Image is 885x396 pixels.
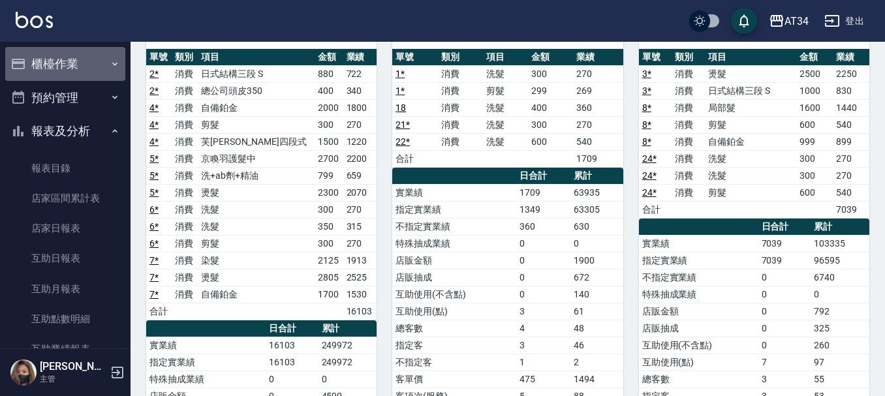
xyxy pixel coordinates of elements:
[705,99,796,116] td: 局部髮
[266,371,318,388] td: 0
[315,235,343,252] td: 300
[758,286,811,303] td: 0
[516,252,571,269] td: 0
[705,184,796,201] td: 剪髮
[343,235,377,252] td: 270
[705,65,796,82] td: 燙髮
[796,150,833,167] td: 300
[516,184,571,201] td: 1709
[392,201,516,218] td: 指定實業績
[573,49,623,66] th: 業績
[5,47,125,81] button: 櫃檯作業
[570,252,623,269] td: 1900
[315,65,343,82] td: 880
[198,82,315,99] td: 總公司頭皮350
[758,371,811,388] td: 3
[315,49,343,66] th: 金額
[573,133,623,150] td: 540
[570,184,623,201] td: 63935
[343,82,377,99] td: 340
[146,371,266,388] td: 特殊抽成業績
[315,286,343,303] td: 1700
[516,337,571,354] td: 3
[570,286,623,303] td: 140
[639,201,672,218] td: 合計
[758,219,811,236] th: 日合計
[483,49,528,66] th: 項目
[672,150,705,167] td: 消費
[172,184,197,201] td: 消費
[392,269,516,286] td: 店販抽成
[315,82,343,99] td: 400
[758,354,811,371] td: 7
[198,286,315,303] td: 自備鉑金
[198,49,315,66] th: 項目
[796,99,833,116] td: 1600
[705,49,796,66] th: 項目
[5,334,125,364] a: 互助業績報表
[639,286,758,303] td: 特殊抽成業績
[318,354,377,371] td: 249972
[392,235,516,252] td: 特殊抽成業績
[198,252,315,269] td: 染髮
[315,133,343,150] td: 1500
[343,99,377,116] td: 1800
[172,269,197,286] td: 消費
[315,99,343,116] td: 2000
[796,49,833,66] th: 金額
[198,65,315,82] td: 日式結構三段 S
[573,150,623,167] td: 1709
[146,49,377,320] table: a dense table
[5,274,125,304] a: 互助月報表
[392,150,437,167] td: 合計
[343,116,377,133] td: 270
[343,184,377,201] td: 2070
[833,82,869,99] td: 830
[758,235,811,252] td: 7039
[315,150,343,167] td: 2700
[266,320,318,337] th: 日合計
[639,49,869,219] table: a dense table
[516,354,571,371] td: 1
[172,235,197,252] td: 消費
[833,133,869,150] td: 899
[315,201,343,218] td: 300
[528,133,573,150] td: 600
[833,116,869,133] td: 540
[705,133,796,150] td: 自備鉑金
[5,81,125,115] button: 預約管理
[639,320,758,337] td: 店販抽成
[516,235,571,252] td: 0
[392,320,516,337] td: 總客數
[483,99,528,116] td: 洗髮
[438,133,483,150] td: 消費
[570,201,623,218] td: 63305
[672,82,705,99] td: 消費
[639,303,758,320] td: 店販金額
[343,167,377,184] td: 659
[40,360,106,373] h5: [PERSON_NAME]
[672,184,705,201] td: 消費
[639,252,758,269] td: 指定實業績
[10,359,37,386] img: Person
[198,167,315,184] td: 洗+ab劑+精油
[516,269,571,286] td: 0
[528,116,573,133] td: 300
[198,184,315,201] td: 燙髮
[833,167,869,184] td: 270
[5,243,125,273] a: 互助日報表
[833,184,869,201] td: 540
[811,286,869,303] td: 0
[343,286,377,303] td: 1530
[796,65,833,82] td: 2500
[343,133,377,150] td: 1220
[266,354,318,371] td: 16103
[811,320,869,337] td: 325
[705,167,796,184] td: 洗髮
[705,82,796,99] td: 日式結構三段 S
[573,82,623,99] td: 269
[705,150,796,167] td: 洗髮
[343,218,377,235] td: 315
[811,371,869,388] td: 55
[573,65,623,82] td: 270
